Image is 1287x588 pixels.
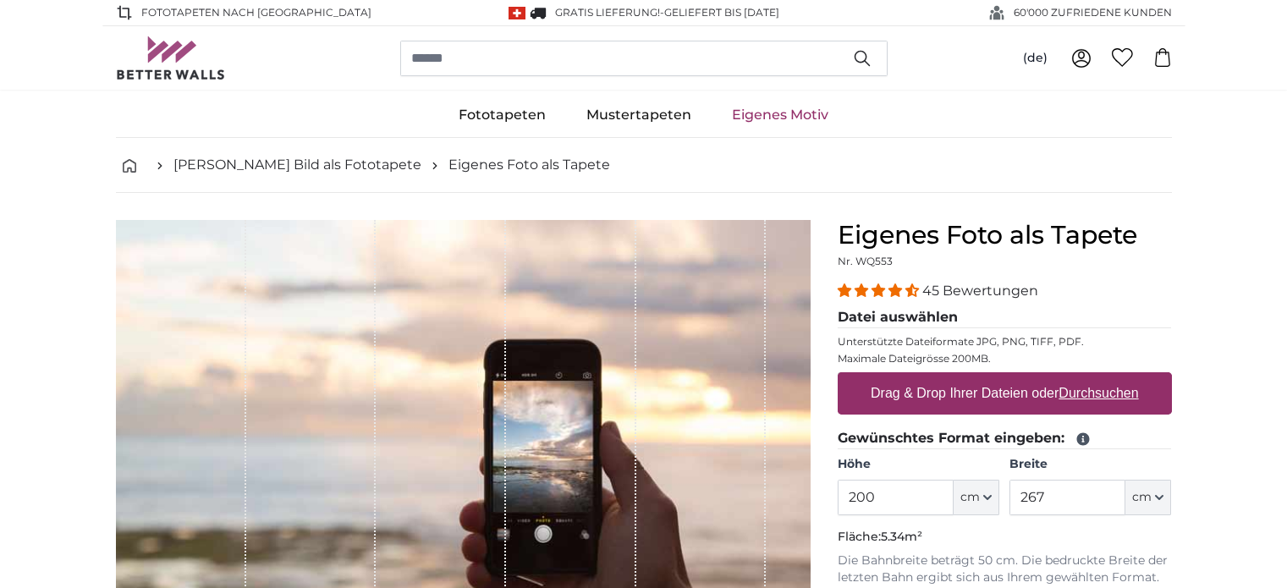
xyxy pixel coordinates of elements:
h1: Eigenes Foto als Tapete [838,220,1172,250]
p: Maximale Dateigrösse 200MB. [838,352,1172,365]
a: Mustertapeten [566,93,712,137]
nav: breadcrumbs [116,138,1172,193]
u: Durchsuchen [1059,386,1138,400]
span: 4.36 stars [838,283,922,299]
span: cm [1132,489,1152,506]
a: Eigenes Foto als Tapete [448,155,610,175]
span: Fototapeten nach [GEOGRAPHIC_DATA] [141,5,371,20]
label: Höhe [838,456,999,473]
label: Drag & Drop Ihrer Dateien oder [864,376,1146,410]
span: cm [960,489,980,506]
p: Fläche: [838,529,1172,546]
span: Geliefert bis [DATE] [664,6,779,19]
img: Betterwalls [116,36,226,80]
label: Breite [1009,456,1171,473]
span: 45 Bewertungen [922,283,1038,299]
a: Eigenes Motiv [712,93,849,137]
span: 5.34m² [881,529,922,544]
button: cm [1125,480,1171,515]
button: (de) [1009,43,1061,74]
span: 60'000 ZUFRIEDENE KUNDEN [1014,5,1172,20]
p: Unterstützte Dateiformate JPG, PNG, TIFF, PDF. [838,335,1172,349]
span: GRATIS Lieferung! [555,6,660,19]
p: Die Bahnbreite beträgt 50 cm. Die bedruckte Breite der letzten Bahn ergibt sich aus Ihrem gewählt... [838,552,1172,586]
legend: Datei auswählen [838,307,1172,328]
legend: Gewünschtes Format eingeben: [838,428,1172,449]
a: Fototapeten [438,93,566,137]
button: cm [954,480,999,515]
span: - [660,6,779,19]
span: Nr. WQ553 [838,255,893,267]
a: [PERSON_NAME] Bild als Fototapete [173,155,421,175]
img: Schweiz [509,7,525,19]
